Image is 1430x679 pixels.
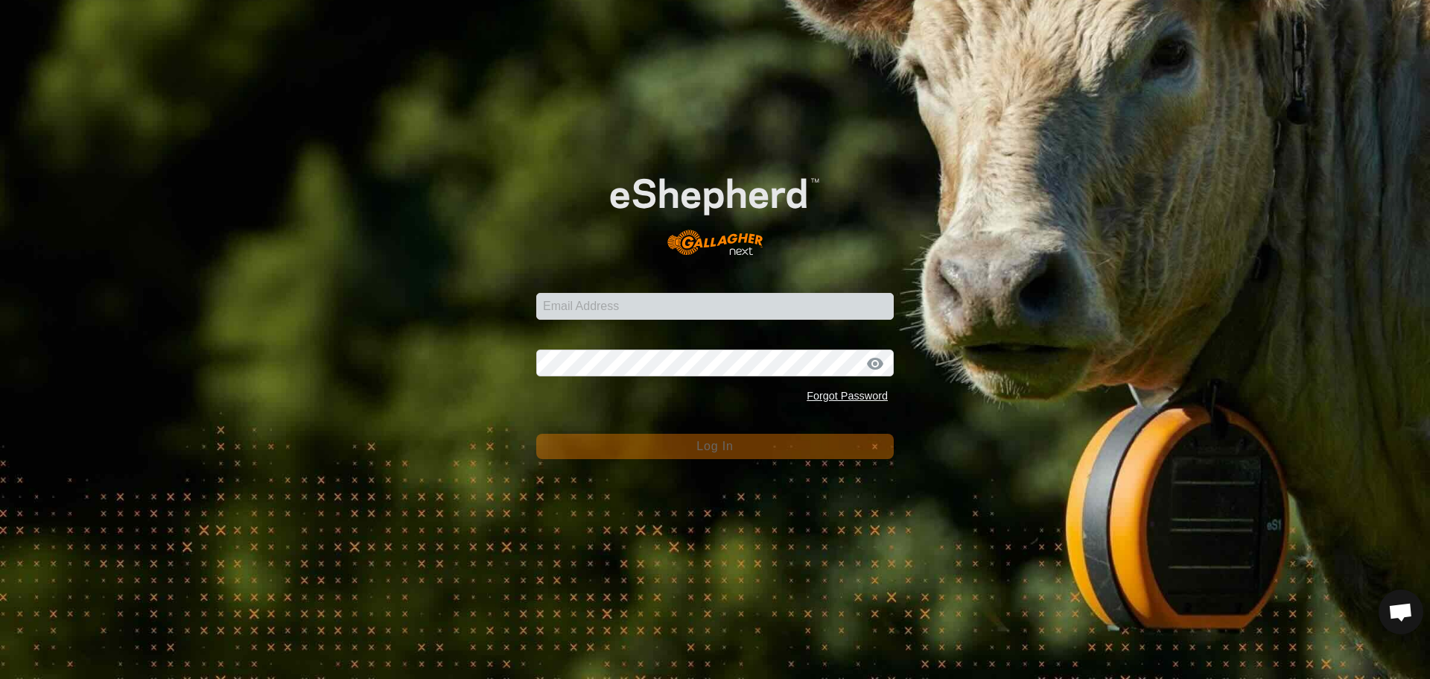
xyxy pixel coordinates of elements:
button: Log In [536,434,894,459]
span: Log In [696,440,733,452]
a: Forgot Password [807,390,888,402]
input: Email Address [536,293,894,320]
div: Open chat [1379,590,1423,634]
img: E-shepherd Logo [572,148,858,271]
